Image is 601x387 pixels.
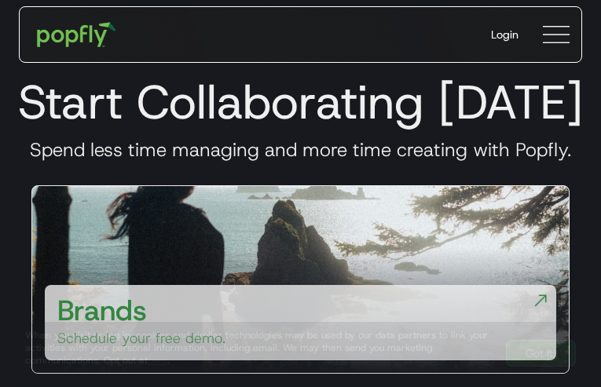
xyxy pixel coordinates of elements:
div: Login [491,27,519,42]
div: When you visit or log in, cookies and similar technologies may be used by our data partners to li... [25,329,493,367]
h1: Start Collaborating [DATE] [13,74,588,130]
a: Got It! [506,340,576,367]
a: Login [478,14,531,55]
a: here [148,354,167,367]
h3: Spend less time managing and more time creating with Popfly. [13,138,588,162]
a: home [26,11,127,58]
h3: Brands [57,291,147,329]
